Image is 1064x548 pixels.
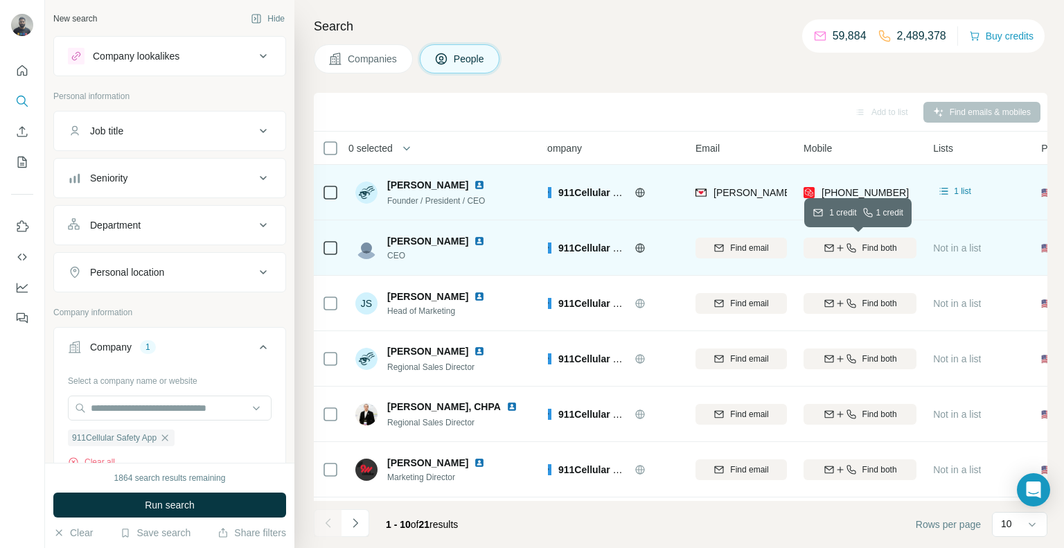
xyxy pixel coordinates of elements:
[387,362,475,372] span: Regional Sales Director
[419,519,430,530] span: 21
[804,238,916,258] button: Find both
[355,459,378,481] img: Avatar
[386,519,411,530] span: 1 - 10
[730,463,768,476] span: Find email
[730,297,768,310] span: Find email
[558,187,663,198] span: 911Cellular Safety App
[862,297,897,310] span: Find both
[53,526,93,540] button: Clear
[348,52,398,66] span: Companies
[387,290,468,303] span: [PERSON_NAME]
[68,369,272,387] div: Select a company name or website
[1041,352,1053,366] span: 🇺🇸
[145,498,195,512] span: Run search
[695,459,787,480] button: Find email
[387,178,468,192] span: [PERSON_NAME]
[1041,186,1053,200] span: 🇺🇸
[120,526,190,540] button: Save search
[53,493,286,518] button: Run search
[11,275,33,300] button: Dashboard
[933,242,981,254] span: Not in a list
[969,26,1034,46] button: Buy credits
[474,346,485,357] img: LinkedIn logo
[695,141,720,155] span: Email
[54,39,285,73] button: Company lookalikes
[897,28,946,44] p: 2,489,378
[140,341,156,353] div: 1
[862,463,897,476] span: Find both
[54,114,285,148] button: Job title
[1041,241,1053,255] span: 🇺🇸
[90,171,127,185] div: Seniority
[355,348,378,370] img: Avatar
[954,185,971,197] span: 1 list
[804,404,916,425] button: Find both
[862,353,897,365] span: Find both
[90,124,123,138] div: Job title
[558,464,663,475] span: 911Cellular Safety App
[54,256,285,289] button: Personal location
[411,519,419,530] span: of
[54,161,285,195] button: Seniority
[822,187,909,198] span: [PHONE_NUMBER]
[933,141,953,155] span: Lists
[730,242,768,254] span: Find email
[506,401,517,412] img: LinkedIn logo
[387,234,468,248] span: [PERSON_NAME]
[558,242,663,254] span: 911Cellular Safety App
[804,186,815,200] img: provider prospeo logo
[90,218,141,232] div: Department
[11,14,33,36] img: Avatar
[11,119,33,144] button: Enrich CSV
[713,187,957,198] span: [PERSON_NAME][EMAIL_ADDRESS][DOMAIN_NAME]
[833,28,867,44] p: 59,884
[114,472,226,484] div: 1864 search results remaining
[355,403,378,425] img: Avatar
[730,353,768,365] span: Find email
[474,236,485,247] img: LinkedIn logo
[348,141,393,155] span: 0 selected
[68,456,115,468] button: Clear all
[387,249,502,262] span: CEO
[387,456,468,470] span: [PERSON_NAME]
[474,291,485,302] img: LinkedIn logo
[386,519,458,530] span: results
[1017,473,1050,506] div: Open Intercom Messenger
[804,293,916,314] button: Find both
[933,353,981,364] span: Not in a list
[804,459,916,480] button: Find both
[695,238,787,258] button: Find email
[558,298,663,309] span: 911Cellular Safety App
[1041,463,1053,477] span: 🇺🇸
[90,265,164,279] div: Personal location
[314,17,1047,36] h4: Search
[540,141,582,155] span: Company
[218,526,286,540] button: Share filters
[11,58,33,83] button: Quick start
[804,348,916,369] button: Find both
[558,409,663,420] span: 911Cellular Safety App
[54,209,285,242] button: Department
[11,150,33,175] button: My lists
[90,340,132,354] div: Company
[916,518,981,531] span: Rows per page
[804,141,832,155] span: Mobile
[355,237,378,259] img: Avatar
[1041,297,1053,310] span: 🇺🇸
[54,330,285,369] button: Company1
[53,12,97,25] div: New search
[387,344,468,358] span: [PERSON_NAME]
[53,90,286,103] p: Personal information
[474,457,485,468] img: LinkedIn logo
[454,52,486,66] span: People
[53,306,286,319] p: Company information
[933,409,981,420] span: Not in a list
[695,293,787,314] button: Find email
[695,404,787,425] button: Find email
[1041,407,1053,421] span: 🇺🇸
[933,464,981,475] span: Not in a list
[11,245,33,269] button: Use Surfe API
[387,305,502,317] span: Head of Marketing
[387,196,485,206] span: Founder / President / CEO
[11,214,33,239] button: Use Surfe on LinkedIn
